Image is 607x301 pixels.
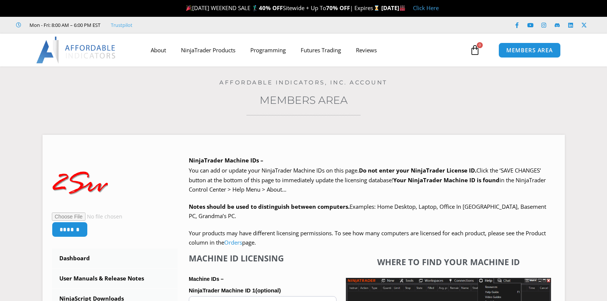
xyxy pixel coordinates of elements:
[28,21,100,30] span: Mon - Fri: 8:00 AM – 6:00 PM EST
[413,4,439,12] a: Click Here
[111,21,132,30] a: Trustpilot
[477,42,483,48] span: 0
[498,43,561,58] a: MEMBERS AREA
[459,39,491,61] a: 0
[346,257,551,267] h4: Where to find your Machine ID
[189,203,546,220] span: Examples: Home Desktop, Laptop, Office In [GEOGRAPHIC_DATA], Basement PC, Grandma’s PC.
[224,239,242,246] a: Orders
[189,276,223,282] strong: Machine IDs –
[189,285,337,296] label: NinjaTrader Machine ID 1
[255,287,281,294] span: (optional)
[381,4,406,12] strong: [DATE]
[506,47,553,53] span: MEMBERS AREA
[259,4,283,12] strong: 40% OFF
[393,176,500,184] strong: Your NinjaTrader Machine ID is found
[243,41,293,59] a: Programming
[189,203,350,210] strong: Notes should be used to distinguish between computers.
[184,4,381,12] span: [DATE] WEEKEND SALE 🏌️‍♂️ Sitewide + Up To | Expires
[189,229,546,246] span: Your products may have different licensing permissions. To see how many computers are licensed fo...
[189,156,263,164] b: NinjaTrader Machine IDs –
[52,269,178,288] a: User Manuals & Release Notes
[52,155,108,211] img: a3eac48c1cd9624539839c5f15d172814570335ec82b461891e8b0d5b5b211fa
[186,5,192,11] img: 🎉
[219,79,388,86] a: Affordable Indicators, Inc. Account
[143,41,173,59] a: About
[326,4,350,12] strong: 70% OFF
[348,41,384,59] a: Reviews
[260,94,348,106] a: Members Area
[143,41,468,59] nav: Menu
[52,249,178,268] a: Dashboard
[189,167,359,174] span: You can add or update your NinjaTrader Machine IDs on this page.
[173,41,243,59] a: NinjaTrader Products
[36,37,116,63] img: LogoAI | Affordable Indicators – NinjaTrader
[189,167,546,193] span: Click the ‘SAVE CHANGES’ button at the bottom of this page to immediately update the licensing da...
[359,167,476,174] b: Do not enter your NinjaTrader License ID.
[374,5,379,11] img: ⌛
[189,253,337,263] h4: Machine ID Licensing
[400,5,405,11] img: 🏭
[293,41,348,59] a: Futures Trading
